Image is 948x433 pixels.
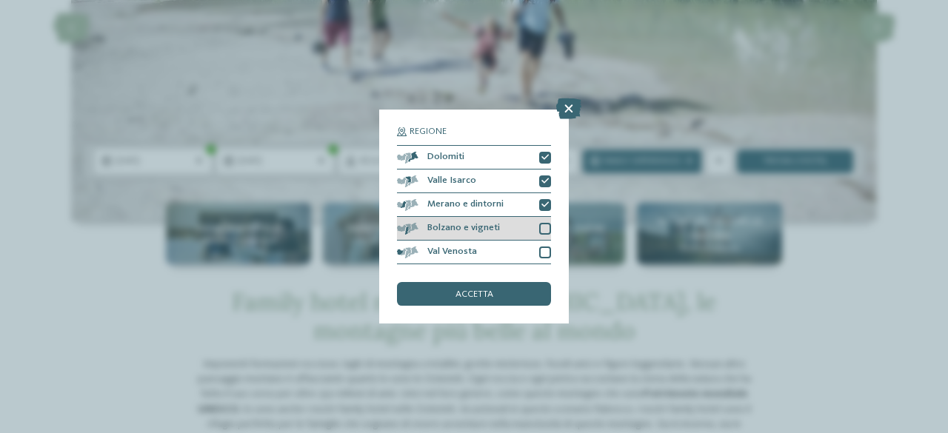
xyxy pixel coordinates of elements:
span: Val Venosta [427,247,477,257]
span: Regione [410,127,447,137]
span: Bolzano e vigneti [427,224,500,233]
span: Dolomiti [427,152,464,162]
span: Merano e dintorni [427,200,504,209]
span: accetta [455,290,493,300]
span: Valle Isarco [427,176,476,186]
